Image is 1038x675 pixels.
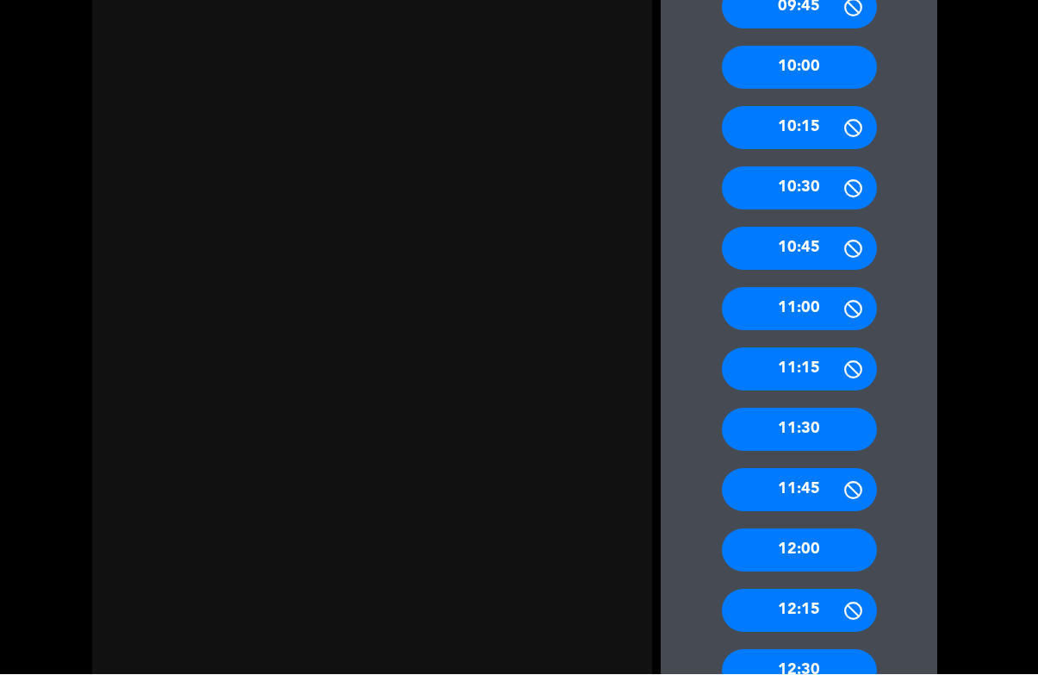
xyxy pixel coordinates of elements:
[722,228,877,271] div: 10:45
[722,409,877,452] div: 11:30
[722,47,877,90] div: 10:00
[722,107,877,150] div: 10:15
[722,590,877,633] div: 12:15
[722,469,877,512] div: 11:45
[722,288,877,331] div: 11:00
[722,529,877,572] div: 12:00
[722,167,877,210] div: 10:30
[722,348,877,391] div: 11:15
